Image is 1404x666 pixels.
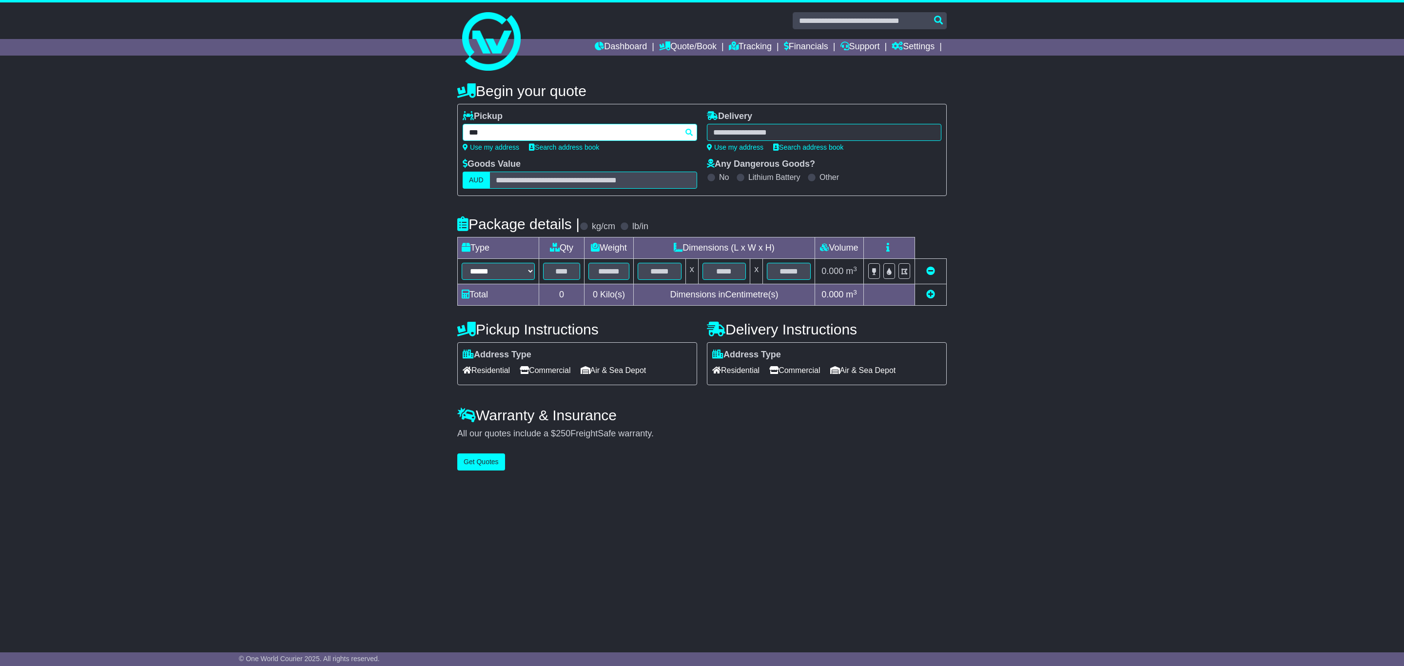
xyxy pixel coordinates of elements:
td: Volume [815,237,863,259]
td: Dimensions in Centimetre(s) [633,284,815,306]
td: Qty [539,237,585,259]
h4: Pickup Instructions [457,321,697,337]
a: Support [840,39,880,56]
td: Total [458,284,539,306]
a: Search address book [773,143,843,151]
span: m [846,266,857,276]
span: Commercial [520,363,570,378]
a: Use my address [463,143,519,151]
label: Any Dangerous Goods? [707,159,815,170]
label: Lithium Battery [748,173,800,182]
h4: Warranty & Insurance [457,407,947,423]
span: Commercial [769,363,820,378]
label: Address Type [712,350,781,360]
a: Tracking [729,39,772,56]
span: Residential [463,363,510,378]
a: Quote/Book [659,39,717,56]
a: Settings [892,39,935,56]
a: Dashboard [595,39,647,56]
span: Residential [712,363,760,378]
span: Air & Sea Depot [581,363,646,378]
typeahead: Please provide city [463,124,697,141]
label: Goods Value [463,159,521,170]
span: © One World Courier 2025. All rights reserved. [239,655,380,663]
h4: Package details | [457,216,580,232]
sup: 3 [853,289,857,296]
span: m [846,290,857,299]
td: Dimensions (L x W x H) [633,237,815,259]
td: Kilo(s) [585,284,634,306]
td: Weight [585,237,634,259]
td: 0 [539,284,585,306]
button: Get Quotes [457,453,505,470]
label: Pickup [463,111,503,122]
label: Other [819,173,839,182]
h4: Begin your quote [457,83,947,99]
a: Financials [784,39,828,56]
label: kg/cm [592,221,615,232]
label: lb/in [632,221,648,232]
h4: Delivery Instructions [707,321,947,337]
a: Use my address [707,143,763,151]
label: No [719,173,729,182]
label: Delivery [707,111,752,122]
td: x [750,259,763,284]
label: AUD [463,172,490,189]
label: Address Type [463,350,531,360]
sup: 3 [853,265,857,273]
span: 250 [556,429,570,438]
td: Type [458,237,539,259]
span: 0.000 [821,290,843,299]
span: 0.000 [821,266,843,276]
a: Add new item [926,290,935,299]
td: x [685,259,698,284]
a: Remove this item [926,266,935,276]
div: All our quotes include a $ FreightSafe warranty. [457,429,947,439]
a: Search address book [529,143,599,151]
span: Air & Sea Depot [830,363,896,378]
span: 0 [593,290,598,299]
